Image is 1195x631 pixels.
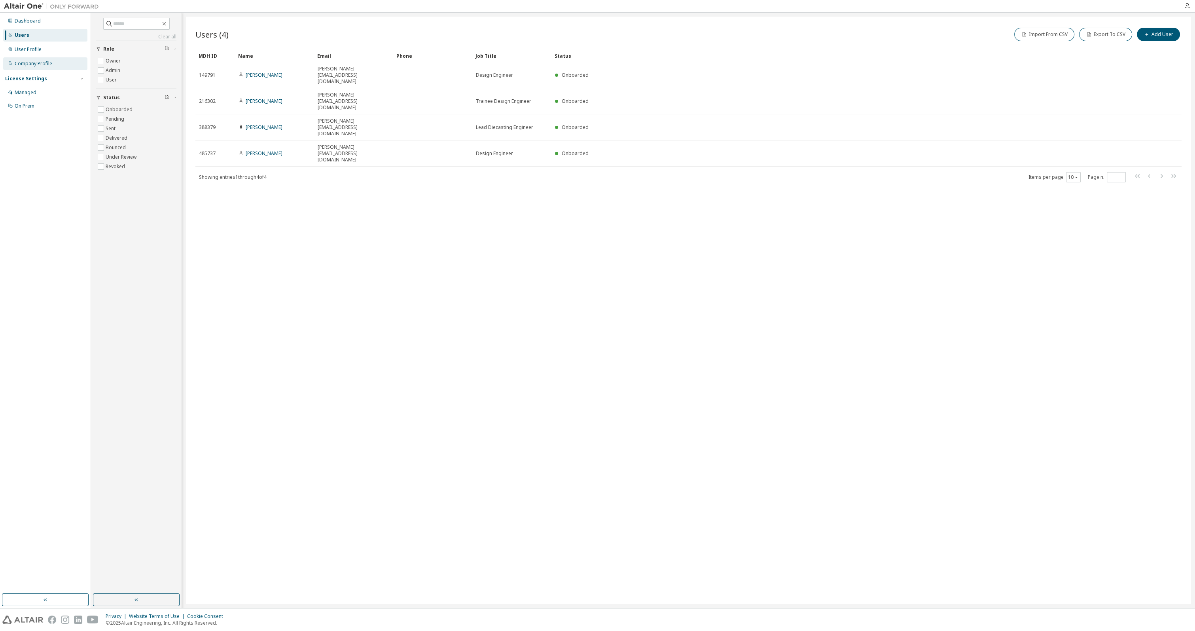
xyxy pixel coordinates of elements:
[1137,28,1180,41] button: Add User
[562,98,589,104] span: Onboarded
[106,620,228,626] p: © 2025 Altair Engineering, Inc. All Rights Reserved.
[246,72,282,78] a: [PERSON_NAME]
[562,150,589,157] span: Onboarded
[15,103,34,109] div: On Prem
[318,92,390,111] span: [PERSON_NAME][EMAIL_ADDRESS][DOMAIN_NAME]
[15,32,29,38] div: Users
[1028,172,1081,182] span: Items per page
[476,150,513,157] span: Design Engineer
[246,98,282,104] a: [PERSON_NAME]
[165,95,169,101] span: Clear filter
[106,105,134,114] label: Onboarded
[1079,28,1132,41] button: Export To CSV
[475,49,548,62] div: Job Title
[165,46,169,52] span: Clear filter
[15,61,52,67] div: Company Profile
[317,49,390,62] div: Email
[318,144,390,163] span: [PERSON_NAME][EMAIL_ADDRESS][DOMAIN_NAME]
[1088,172,1126,182] span: Page n.
[15,18,41,24] div: Dashboard
[5,76,47,82] div: License Settings
[246,124,282,131] a: [PERSON_NAME]
[96,89,176,106] button: Status
[74,616,82,624] img: linkedin.svg
[106,75,118,85] label: User
[1014,28,1074,41] button: Import From CSV
[476,72,513,78] span: Design Engineer
[106,114,126,124] label: Pending
[562,124,589,131] span: Onboarded
[106,143,127,152] label: Bounced
[246,150,282,157] a: [PERSON_NAME]
[15,46,42,53] div: User Profile
[555,49,1140,62] div: Status
[562,72,589,78] span: Onboarded
[103,46,114,52] span: Role
[129,613,187,620] div: Website Terms of Use
[48,616,56,624] img: facebook.svg
[318,66,390,85] span: [PERSON_NAME][EMAIL_ADDRESS][DOMAIN_NAME]
[106,56,122,66] label: Owner
[2,616,43,624] img: altair_logo.svg
[61,616,69,624] img: instagram.svg
[1068,174,1079,180] button: 10
[195,29,229,40] span: Users (4)
[199,98,216,104] span: 216302
[96,40,176,58] button: Role
[396,49,469,62] div: Phone
[199,150,216,157] span: 485737
[199,49,232,62] div: MDH ID
[199,174,267,180] span: Showing entries 1 through 4 of 4
[199,124,216,131] span: 388379
[4,2,103,10] img: Altair One
[106,162,127,171] label: Revoked
[106,152,138,162] label: Under Review
[318,118,390,137] span: [PERSON_NAME][EMAIL_ADDRESS][DOMAIN_NAME]
[103,95,120,101] span: Status
[96,34,176,40] a: Clear all
[476,124,533,131] span: Lead Diecasting Engineer
[87,616,98,624] img: youtube.svg
[106,613,129,620] div: Privacy
[15,89,36,96] div: Managed
[106,133,129,143] label: Delivered
[187,613,228,620] div: Cookie Consent
[199,72,216,78] span: 149791
[238,49,311,62] div: Name
[106,124,117,133] label: Sent
[106,66,122,75] label: Admin
[476,98,531,104] span: Trainee Design Engineer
